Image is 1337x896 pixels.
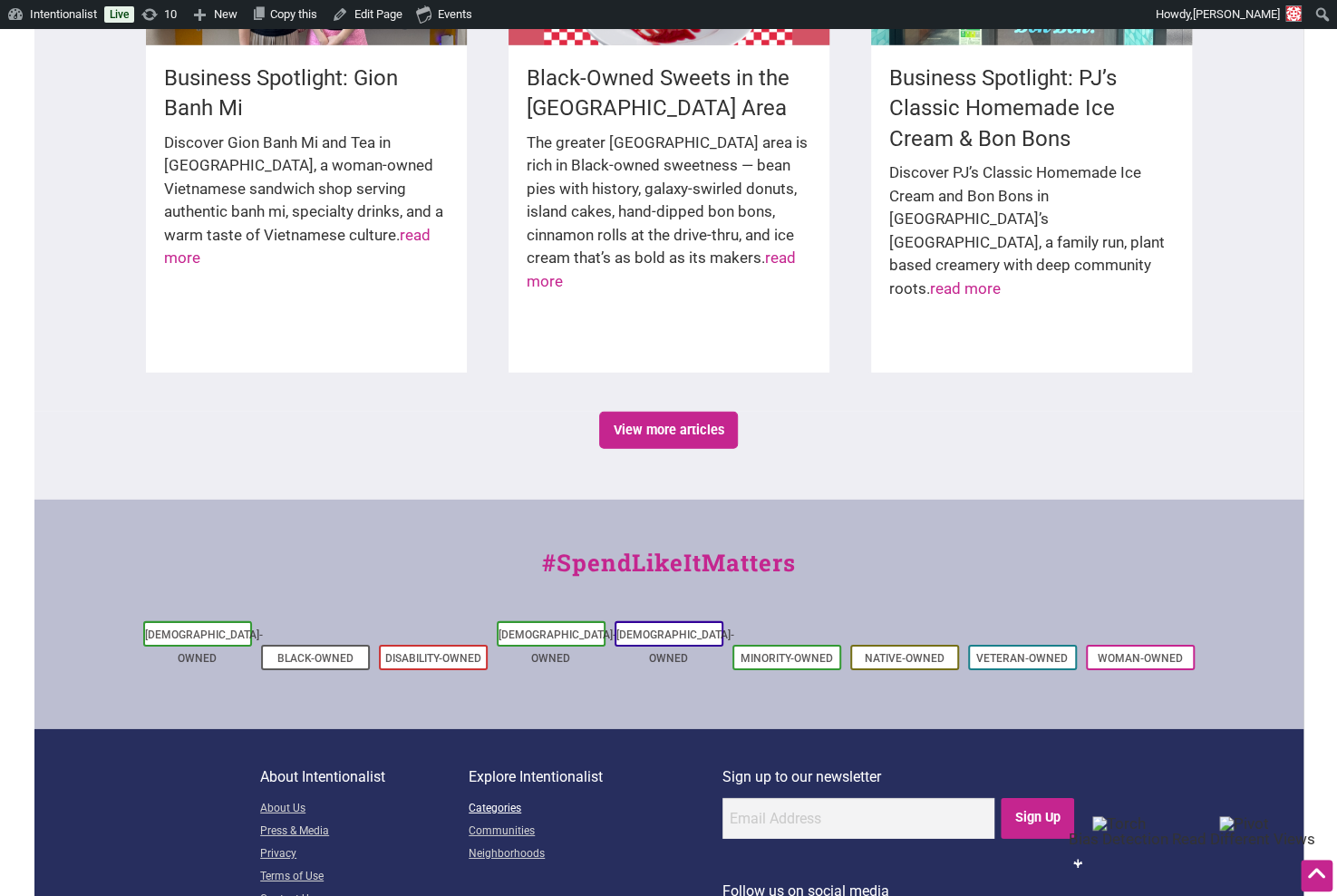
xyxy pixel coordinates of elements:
[865,652,945,665] a: Native-Owned
[1092,816,1146,832] img: Torch
[889,63,1174,155] h4: Business Spotlight: PJ’s Classic Homemade Ice Cream & Bon Bons
[164,131,449,288] div: Discover Gion Banh Mi and Tea in [GEOGRAPHIC_DATA], a woman-owned Vietnamese sandwich shop servin...
[469,798,722,821] a: Categories
[145,628,263,665] a: [DEMOGRAPHIC_DATA]-Owned
[741,652,833,665] a: Minority-Owned
[1172,815,1315,847] button: Pivot Read Different Views
[260,843,469,866] a: Privacy
[527,131,811,312] div: The greater [GEOGRAPHIC_DATA] area is rich in Black-owned sweetness — bean pies with history, gal...
[469,843,722,866] a: Neighborhoods
[1001,798,1074,839] input: Sign Up
[616,628,734,665] a: [DEMOGRAPHIC_DATA]-Owned
[1301,860,1332,891] div: Scroll Back to Top
[385,652,481,665] a: Disability-Owned
[889,161,1174,318] div: Discover PJ’s Classic Homemade Ice Cream and Bon Bons in [GEOGRAPHIC_DATA]’s [GEOGRAPHIC_DATA], a...
[1069,815,1168,847] button: Torch Bias Detection
[260,866,469,889] a: Terms of Use
[1219,816,1269,832] img: Pivot
[527,63,811,124] h4: Black-Owned Sweets in the [GEOGRAPHIC_DATA] Area
[1098,652,1183,665] a: Woman-Owned
[277,652,354,665] a: Black-Owned
[1069,830,1168,848] span: Bias Detection
[722,765,1077,789] p: Sign up to our newsletter
[599,412,738,449] a: View more articles
[260,765,469,789] p: About Intentionalist
[976,652,1068,665] a: Veteran-Owned
[164,63,449,124] h4: Business Spotlight: Gion Banh Mi
[499,628,616,665] a: [DEMOGRAPHIC_DATA]-Owned
[469,821,722,843] a: Communities
[34,545,1303,599] div: #SpendLikeItMatters
[930,279,1001,297] a: read more
[260,821,469,843] a: Press & Media
[469,765,722,789] p: Explore Intentionalist
[260,798,469,821] a: About Us
[104,6,134,23] a: Live
[527,248,796,290] a: read more
[1172,830,1315,848] span: Read Different Views
[722,798,994,839] input: Email Address
[1193,7,1280,21] span: [PERSON_NAME]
